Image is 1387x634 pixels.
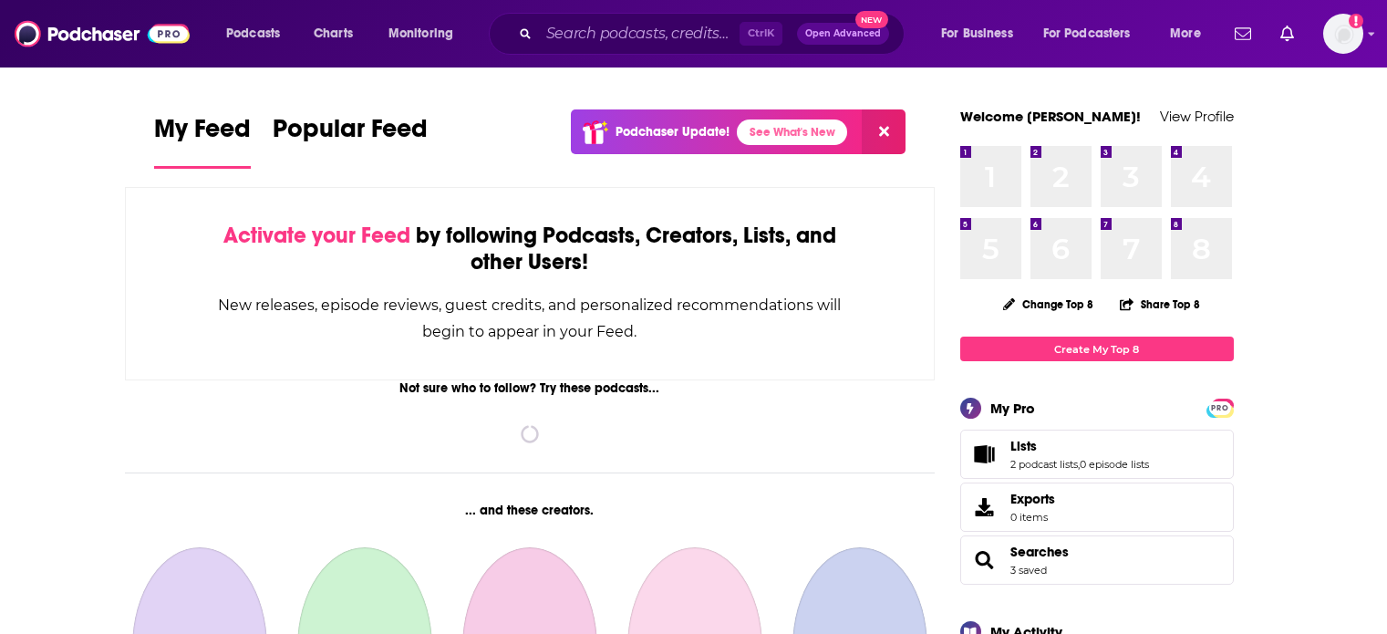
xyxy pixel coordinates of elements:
[797,23,889,45] button: Open AdvancedNew
[616,124,730,140] p: Podchaser Update!
[960,337,1234,361] a: Create My Top 8
[960,483,1234,532] a: Exports
[1119,286,1201,322] button: Share Top 8
[223,222,410,249] span: Activate your Feed
[740,22,782,46] span: Ctrl K
[388,21,453,47] span: Monitoring
[1160,108,1234,125] a: View Profile
[273,113,428,155] span: Popular Feed
[1010,458,1078,471] a: 2 podcast lists
[1010,511,1055,524] span: 0 items
[1227,18,1258,49] a: Show notifications dropdown
[1170,21,1201,47] span: More
[855,11,888,28] span: New
[376,19,477,48] button: open menu
[1031,19,1157,48] button: open menu
[226,21,280,47] span: Podcasts
[154,113,251,155] span: My Feed
[1349,14,1363,28] svg: Add a profile image
[737,120,847,145] a: See What's New
[967,547,1003,573] a: Searches
[1043,21,1131,47] span: For Podcasters
[990,400,1035,417] div: My Pro
[1010,544,1069,560] a: Searches
[273,113,428,169] a: Popular Feed
[506,13,922,55] div: Search podcasts, credits, & more...
[302,19,364,48] a: Charts
[154,113,251,169] a: My Feed
[125,503,936,518] div: ... and these creators.
[1273,18,1301,49] a: Show notifications dropdown
[805,29,881,38] span: Open Advanced
[967,442,1003,467] a: Lists
[15,16,190,51] img: Podchaser - Follow, Share and Rate Podcasts
[1010,438,1037,454] span: Lists
[1323,14,1363,54] img: User Profile
[213,19,304,48] button: open menu
[1010,438,1149,454] a: Lists
[1157,19,1224,48] button: open menu
[960,535,1234,585] span: Searches
[960,108,1141,125] a: Welcome [PERSON_NAME]!
[1080,458,1149,471] a: 0 episode lists
[125,380,936,396] div: Not sure who to follow? Try these podcasts...
[217,292,844,345] div: New releases, episode reviews, guest credits, and personalized recommendations will begin to appe...
[960,430,1234,479] span: Lists
[1323,14,1363,54] span: Logged in as gbrussel
[992,293,1105,316] button: Change Top 8
[1209,400,1231,414] a: PRO
[1078,458,1080,471] span: ,
[1010,491,1055,507] span: Exports
[217,223,844,275] div: by following Podcasts, Creators, Lists, and other Users!
[941,21,1013,47] span: For Business
[314,21,353,47] span: Charts
[928,19,1036,48] button: open menu
[539,19,740,48] input: Search podcasts, credits, & more...
[1010,564,1047,577] a: 3 saved
[1209,401,1231,415] span: PRO
[967,494,1003,520] span: Exports
[1323,14,1363,54] button: Show profile menu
